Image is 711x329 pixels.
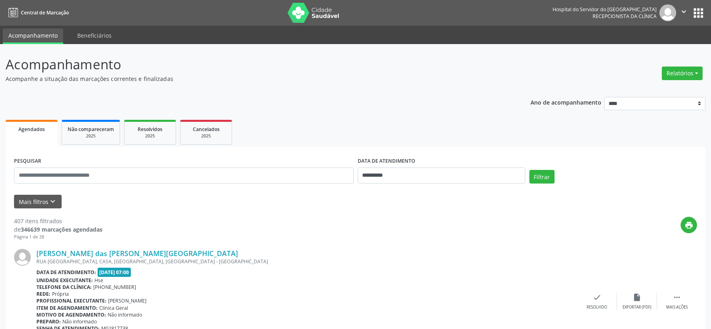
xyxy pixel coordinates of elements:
img: img [14,249,31,266]
b: Telefone da clínica: [36,284,92,291]
label: PESQUISAR [14,155,41,168]
span: Recepcionista da clínica [593,13,657,20]
img: img [659,4,676,21]
span: Central de Marcação [21,9,69,16]
span: Não informado [62,318,97,325]
strong: 346639 marcações agendadas [21,226,102,233]
a: Beneficiários [72,28,117,42]
button: print [681,217,697,233]
p: Acompanhe a situação das marcações correntes e finalizadas [6,75,495,83]
i: insert_drive_file [633,293,641,302]
span: Hse [94,277,103,284]
span: Clinica Geral [99,305,128,311]
span: [PHONE_NUMBER] [93,284,136,291]
div: Exportar (PDF) [623,305,651,310]
b: Preparo: [36,318,61,325]
p: Acompanhamento [6,54,495,75]
a: Acompanhamento [3,28,63,44]
b: Item de agendamento: [36,305,98,311]
div: 407 itens filtrados [14,217,102,225]
b: Profissional executante: [36,297,106,304]
a: [PERSON_NAME] das [PERSON_NAME][GEOGRAPHIC_DATA] [36,249,238,258]
span: Não informado [108,311,142,318]
label: DATA DE ATENDIMENTO [358,155,415,168]
p: Ano de acompanhamento [531,97,601,107]
span: Agendados [18,126,45,133]
b: Unidade executante: [36,277,93,284]
b: Data de atendimento: [36,269,96,276]
span: Resolvidos [138,126,162,133]
div: de [14,225,102,234]
button: Relatórios [662,67,703,80]
i: print [685,221,693,230]
span: [PERSON_NAME] [108,297,146,304]
span: [DATE] 07:00 [98,268,131,277]
i:  [673,293,681,302]
b: Rede: [36,291,50,297]
i: check [593,293,601,302]
span: Cancelados [193,126,220,133]
div: Página 1 de 28 [14,234,102,240]
div: Resolvido [587,305,607,310]
span: Própria [52,291,69,297]
i:  [679,7,688,16]
div: Mais ações [666,305,688,310]
b: Motivo de agendamento: [36,311,106,318]
div: 2025 [68,133,114,139]
div: 2025 [130,133,170,139]
span: Não compareceram [68,126,114,133]
a: Central de Marcação [6,6,69,19]
i: keyboard_arrow_down [48,197,57,206]
div: Hospital do Servidor do [GEOGRAPHIC_DATA] [553,6,657,13]
div: 2025 [186,133,226,139]
div: RUA [GEOGRAPHIC_DATA], CASA, [GEOGRAPHIC_DATA], [GEOGRAPHIC_DATA] - [GEOGRAPHIC_DATA] [36,258,577,265]
button:  [676,4,691,21]
button: apps [691,6,705,20]
button: Mais filtroskeyboard_arrow_down [14,195,62,209]
button: Filtrar [529,170,555,184]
